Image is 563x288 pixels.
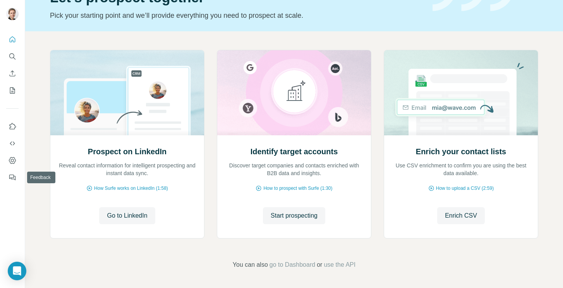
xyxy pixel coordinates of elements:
[58,162,196,177] p: Reveal contact information for intelligent prospecting and instant data sync.
[6,66,19,80] button: Enrich CSV
[88,146,166,157] h2: Prospect on LinkedIn
[6,49,19,63] button: Search
[6,32,19,46] button: Quick start
[6,8,19,20] img: Avatar
[6,84,19,97] button: My lists
[317,260,322,269] span: or
[107,211,147,220] span: Go to LinkedIn
[436,185,494,192] span: How to upload a CSV (2:59)
[251,146,338,157] h2: Identify target accounts
[392,162,530,177] p: Use CSV enrichment to confirm you are using the best data available.
[217,50,371,135] img: Identify target accounts
[50,50,204,135] img: Prospect on LinkedIn
[8,262,26,280] div: Open Intercom Messenger
[269,260,315,269] button: go to Dashboard
[445,211,477,220] span: Enrich CSV
[225,162,363,177] p: Discover target companies and contacts enriched with B2B data and insights.
[416,146,506,157] h2: Enrich your contact lists
[233,260,268,269] span: You can also
[263,207,325,224] button: Start prospecting
[6,170,19,184] button: Feedback
[99,207,155,224] button: Go to LinkedIn
[263,185,332,192] span: How to prospect with Surfe (1:30)
[6,119,19,133] button: Use Surfe on LinkedIn
[50,10,423,21] p: Pick your starting point and we’ll provide everything you need to prospect at scale.
[271,211,318,220] span: Start prospecting
[6,136,19,150] button: Use Surfe API
[437,207,485,224] button: Enrich CSV
[384,50,538,135] img: Enrich your contact lists
[324,260,355,269] button: use the API
[94,185,168,192] span: How Surfe works on LinkedIn (1:58)
[6,153,19,167] button: Dashboard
